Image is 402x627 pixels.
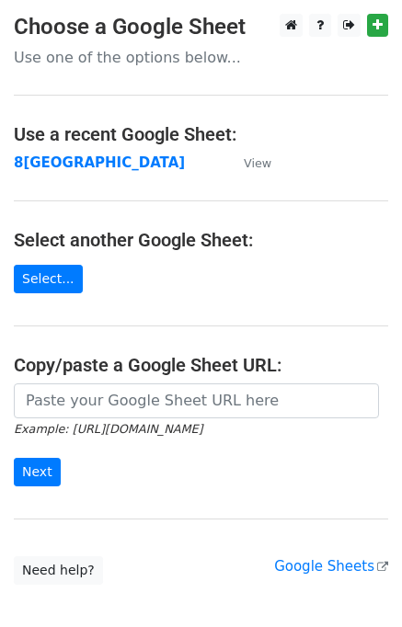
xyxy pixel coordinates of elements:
h4: Select another Google Sheet: [14,229,388,251]
a: 8[GEOGRAPHIC_DATA] [14,154,185,171]
input: Next [14,458,61,486]
input: Paste your Google Sheet URL here [14,383,379,418]
a: Google Sheets [274,558,388,575]
a: Select... [14,265,83,293]
small: Example: [URL][DOMAIN_NAME] [14,422,202,436]
small: View [244,156,271,170]
h3: Choose a Google Sheet [14,14,388,40]
a: Need help? [14,556,103,585]
p: Use one of the options below... [14,48,388,67]
a: View [225,154,271,171]
h4: Use a recent Google Sheet: [14,123,388,145]
h4: Copy/paste a Google Sheet URL: [14,354,388,376]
